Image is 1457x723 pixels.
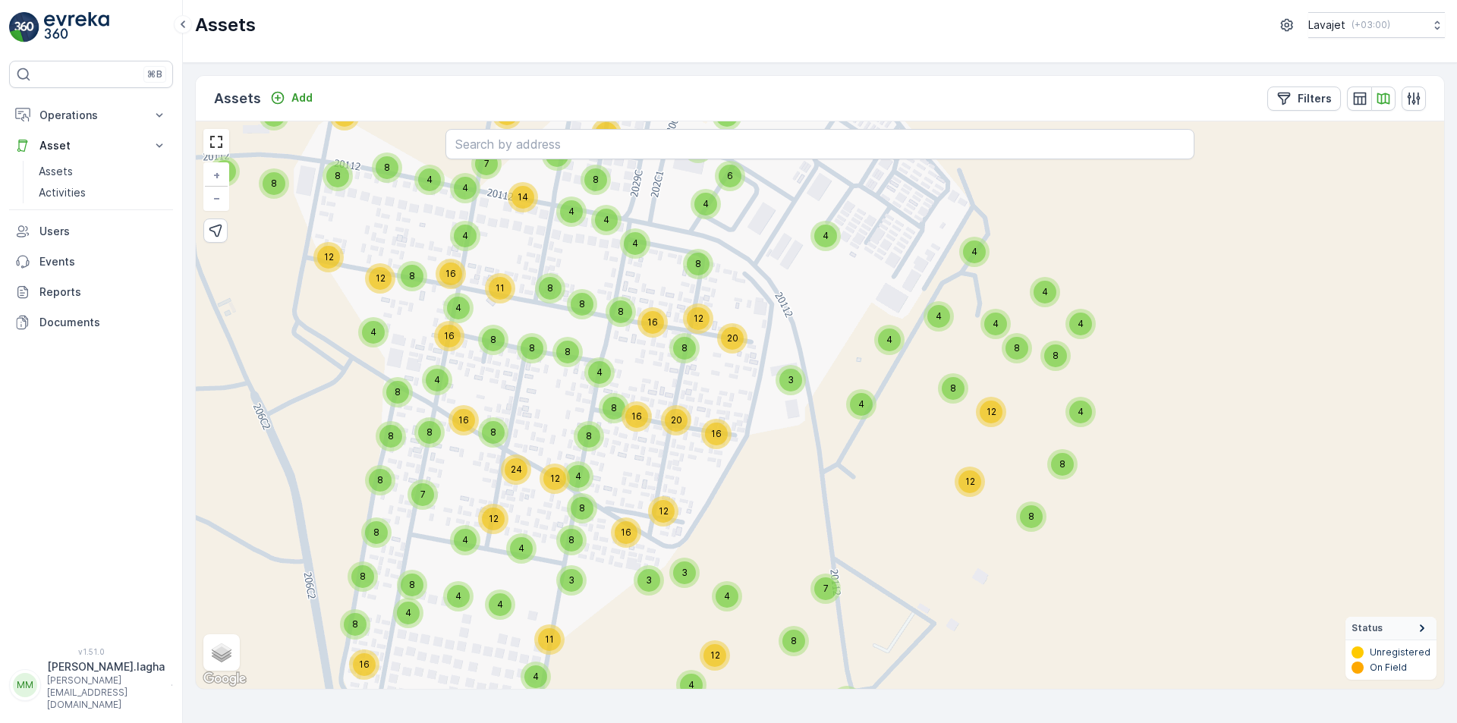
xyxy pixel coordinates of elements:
span: 8 [681,342,688,354]
div: 8 [361,517,392,548]
div: 8 [556,525,587,555]
div: 4 [584,357,615,388]
span: 4 [568,206,574,217]
div: 4 [358,317,389,347]
span: − [213,191,221,204]
span: 4 [724,590,730,602]
button: Add [264,89,319,107]
div: 7 [471,149,502,179]
div: 8 [779,626,809,656]
span: 4 [632,237,638,249]
div: 4 [443,293,474,323]
span: 8 [547,282,553,294]
div: 8 [535,273,565,303]
span: 4 [993,318,999,329]
div: 4 [691,189,721,219]
span: 12 [376,272,385,284]
div: 4 [959,237,990,267]
span: 8 [426,426,433,438]
p: Events [39,254,167,269]
div: 8 [340,609,370,640]
span: 16 [445,268,456,279]
span: 4 [603,214,609,225]
div: 16 [637,307,668,338]
p: Assets [214,88,261,109]
span: 7 [823,583,829,594]
div: 3 [776,365,806,395]
a: Zoom Out [205,187,228,209]
span: 3 [681,567,688,578]
span: 4 [370,326,376,338]
img: logo [9,12,39,42]
p: [PERSON_NAME][EMAIL_ADDRESS][DOMAIN_NAME] [47,674,165,711]
span: 4 [434,374,440,385]
a: Activities [33,182,173,203]
span: 20 [727,332,738,344]
div: 8 [414,417,445,448]
div: 8 [606,297,636,327]
span: 4 [886,334,892,345]
div: 8 [567,289,597,319]
div: 4 [542,140,572,171]
div: 8 [552,337,583,367]
div: 3 [556,565,587,596]
div: 20 [661,405,691,435]
div: 8 [372,152,402,183]
span: 3 [788,374,794,385]
div: 8 [365,465,395,495]
div: 4 [620,228,650,259]
a: Reports [9,277,173,307]
span: 8 [352,618,358,630]
span: 8 [360,571,366,582]
div: 12 [365,263,395,294]
div: 8 [683,249,713,279]
span: 7 [484,158,489,169]
span: 8 [1014,342,1020,354]
span: 8 [395,386,401,398]
div: 7 [408,479,438,510]
div: 8 [1040,341,1071,371]
button: Operations [9,100,173,130]
div: 8 [323,161,353,191]
button: MM[PERSON_NAME].lagha[PERSON_NAME][EMAIL_ADDRESS][DOMAIN_NAME] [9,659,173,711]
span: 8 [388,430,394,442]
button: Asset [9,130,173,161]
span: 16 [444,330,455,341]
div: 12 [955,467,985,497]
div: 8 [938,373,968,404]
span: 3 [646,574,652,586]
div: 4 [209,156,240,187]
span: 4 [596,366,603,378]
a: View Fullscreen [205,130,228,153]
div: 11 [534,624,565,655]
span: 8 [568,534,574,545]
span: 8 [529,342,535,354]
p: [PERSON_NAME].lagha [47,659,165,674]
img: Google [200,669,250,689]
span: 8 [1028,511,1034,522]
div: 4 [1065,309,1096,339]
div: 4 [846,389,876,420]
div: 8 [382,377,413,407]
div: 4 [485,589,515,620]
div: 8 [478,325,508,355]
span: 4 [823,230,829,241]
a: Events [9,247,173,277]
span: 3 [568,574,574,586]
span: 8 [409,579,415,590]
div: 16 [448,405,479,435]
div: 14 [508,182,538,212]
button: Filters [1267,86,1341,111]
span: 12 [489,513,499,524]
div: 8 [1047,449,1078,479]
div: 4 [1065,397,1096,427]
span: 8 [377,474,383,486]
div: 16 [701,419,732,449]
div: 4 [450,221,480,251]
div: 12 [648,496,678,527]
div: 4 [924,301,954,332]
span: 11 [545,633,554,645]
span: 8 [579,298,585,310]
button: Lavajet(+03:00) [1308,12,1445,38]
span: 12 [659,505,669,517]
